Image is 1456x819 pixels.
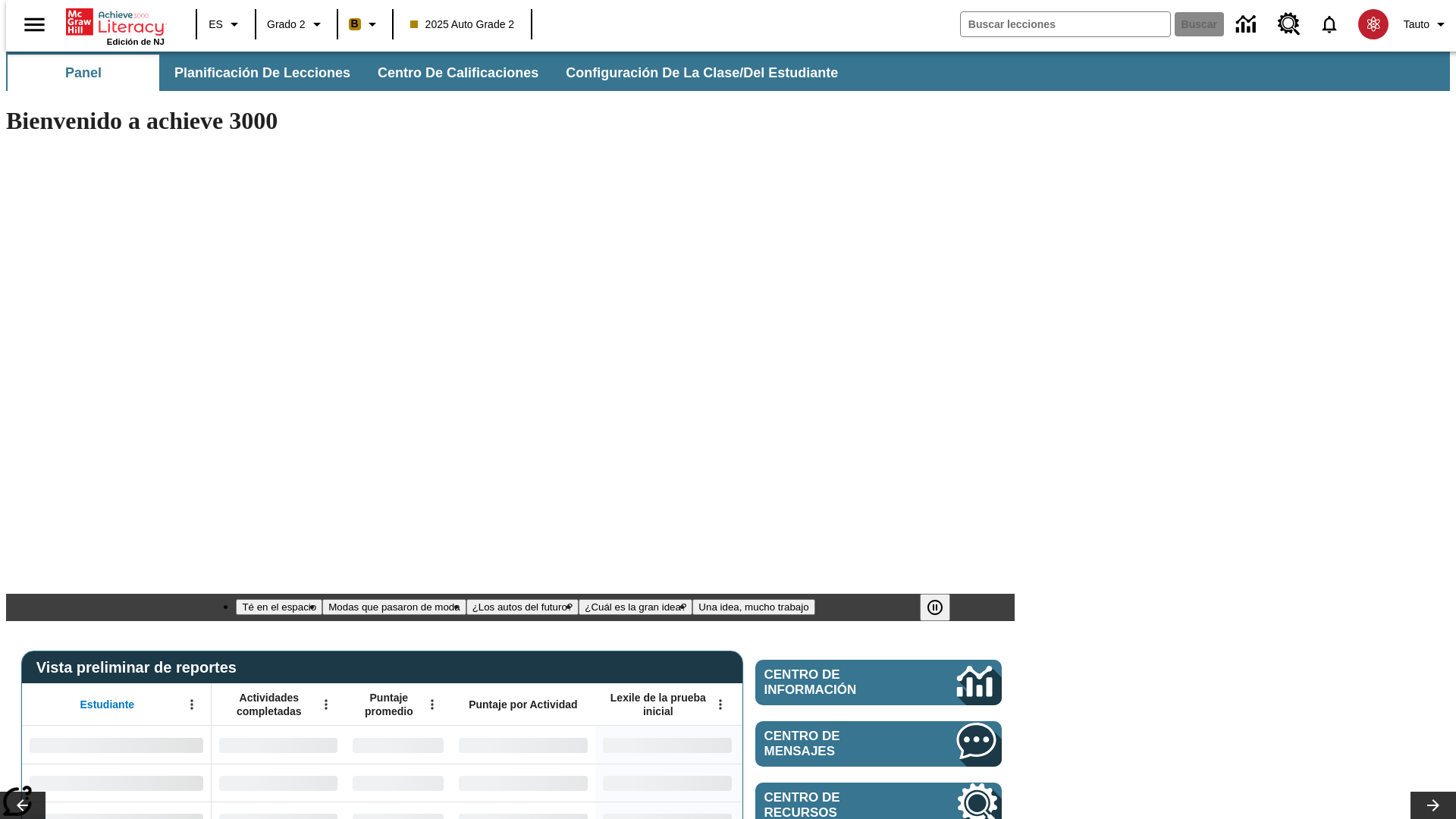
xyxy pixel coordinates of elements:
[219,691,319,718] span: Actividades completadas
[202,11,250,38] button: Lenguaje: ES, Selecciona un idioma
[343,11,388,38] button: Boost El color de la clase es anaranjado claro. Cambiar el color de la clase.
[421,693,444,716] button: Abrir menú
[579,599,692,615] button: Diapositiva 4 ¿Cuál es la gran idea?
[267,17,306,33] span: Grado 2
[345,764,451,802] div: Sin datos,
[162,55,362,91] button: Planificación de lecciones
[764,729,912,759] span: Centro de mensajes
[315,693,337,716] button: Abrir menú
[353,691,425,718] span: Puntaje promedio
[80,698,135,711] span: Estudiante
[107,37,165,46] span: Edición de NJ
[709,693,732,716] button: Abrir menú
[1227,4,1269,45] a: Centro de información
[755,660,1002,705] a: Centro de información
[66,5,165,46] div: Portada
[1404,17,1429,33] span: Tauto
[66,7,165,37] a: Portada
[212,726,345,764] div: Sin datos,
[1398,11,1456,38] button: Perfil/Configuración
[566,64,838,82] span: Configuración de la clase/del estudiante
[65,64,102,82] span: Panel
[366,55,551,91] button: Centro de calificaciones
[351,14,359,33] span: B
[920,594,965,621] div: Pausar
[36,659,244,676] span: Vista preliminar de reportes
[469,698,577,711] span: Puntaje por Actividad
[410,17,515,33] span: 2025 Auto Grade 2
[554,55,850,91] button: Configuración de la clase/del estudiante
[180,693,203,716] button: Abrir menú
[6,107,1015,135] h1: Bienvenido a achieve 3000
[764,667,906,698] span: Centro de información
[236,599,322,615] button: Diapositiva 1 Té en el espacio
[920,594,950,621] button: Pausar
[261,11,332,38] button: Grado: Grado 2, Elige un grado
[1410,792,1456,819] button: Carrusel de lecciones, seguir
[378,64,538,82] span: Centro de calificaciones
[174,64,350,82] span: Planificación de lecciones
[603,691,714,718] span: Lexile de la prueba inicial
[6,52,1450,91] div: Subbarra de navegación
[322,599,466,615] button: Diapositiva 2 Modas que pasaron de moda
[692,599,814,615] button: Diapositiva 5 Una idea, mucho trabajo
[1269,4,1310,45] a: Centro de recursos, Se abrirá en una pestaña nueva.
[1358,9,1389,39] img: avatar image
[8,55,159,91] button: Panel
[961,12,1170,36] input: Buscar campo
[12,2,57,47] button: Abrir el menú lateral
[6,55,852,91] div: Subbarra de navegación
[345,726,451,764] div: Sin datos,
[212,764,345,802] div: Sin datos,
[209,17,223,33] span: ES
[1349,5,1398,44] button: Escoja un nuevo avatar
[755,721,1002,767] a: Centro de mensajes
[1310,5,1349,44] a: Notificaciones
[466,599,579,615] button: Diapositiva 3 ¿Los autos del futuro?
